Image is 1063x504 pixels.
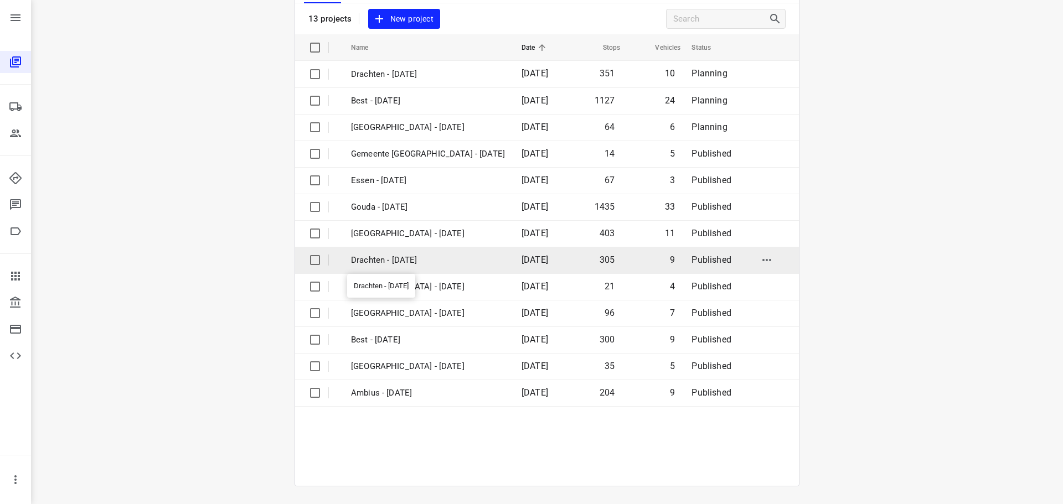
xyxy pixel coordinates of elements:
[351,307,505,320] p: Gemeente Rotterdam - Tuesday
[605,148,615,159] span: 14
[600,334,615,345] span: 300
[351,148,505,160] p: Gemeente Rotterdam - Wednesday
[351,254,505,267] p: Drachten - [DATE]
[670,334,675,345] span: 9
[665,201,675,212] span: 33
[351,334,505,346] p: Best - Tuesday
[595,201,615,212] span: 1435
[692,201,731,212] span: Published
[351,360,505,373] p: Gemeente Rotterdam - Monday
[351,201,505,214] p: Gouda - Tuesday
[522,387,548,398] span: [DATE]
[522,281,548,292] span: [DATE]
[595,95,615,106] span: 1127
[665,68,675,79] span: 10
[670,308,675,318] span: 7
[670,148,675,159] span: 5
[673,11,768,28] input: Search projects
[522,175,548,185] span: [DATE]
[605,122,615,132] span: 64
[692,122,727,132] span: Planning
[351,174,505,187] p: Essen - Tuesday
[665,95,675,106] span: 24
[368,9,440,29] button: New project
[351,121,505,134] p: Antwerpen - Wednesday
[308,14,352,24] p: 13 projects
[670,254,675,265] span: 9
[522,361,548,371] span: [DATE]
[522,254,548,265] span: [DATE]
[692,175,731,185] span: Published
[375,12,434,26] span: New project
[351,95,505,107] p: Best - Wednesday
[522,334,548,345] span: [DATE]
[522,68,548,79] span: [DATE]
[351,41,383,54] span: Name
[692,95,727,106] span: Planning
[768,12,785,25] div: Search
[670,281,675,292] span: 4
[692,334,731,345] span: Published
[600,387,615,398] span: 204
[605,361,615,371] span: 35
[351,280,505,293] p: Antwerpen - Tuesday
[600,68,615,79] span: 351
[692,361,731,371] span: Published
[589,41,621,54] span: Stops
[351,68,505,81] p: Drachten - Wednesday
[605,308,615,318] span: 96
[692,308,731,318] span: Published
[670,122,675,132] span: 6
[522,228,548,238] span: [DATE]
[692,254,731,265] span: Published
[522,201,548,212] span: [DATE]
[351,387,505,399] p: Ambius - Monday
[692,68,727,79] span: Planning
[600,228,615,238] span: 403
[351,227,505,240] p: Zwolle - Tuesday
[522,308,548,318] span: [DATE]
[670,361,675,371] span: 5
[670,387,675,398] span: 9
[600,254,615,265] span: 305
[692,148,731,159] span: Published
[605,175,615,185] span: 67
[692,228,731,238] span: Published
[605,281,615,292] span: 21
[522,95,548,106] span: [DATE]
[692,387,731,398] span: Published
[522,41,550,54] span: Date
[522,122,548,132] span: [DATE]
[692,41,725,54] span: Status
[641,41,680,54] span: Vehicles
[522,148,548,159] span: [DATE]
[692,281,731,292] span: Published
[670,175,675,185] span: 3
[665,228,675,238] span: 11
